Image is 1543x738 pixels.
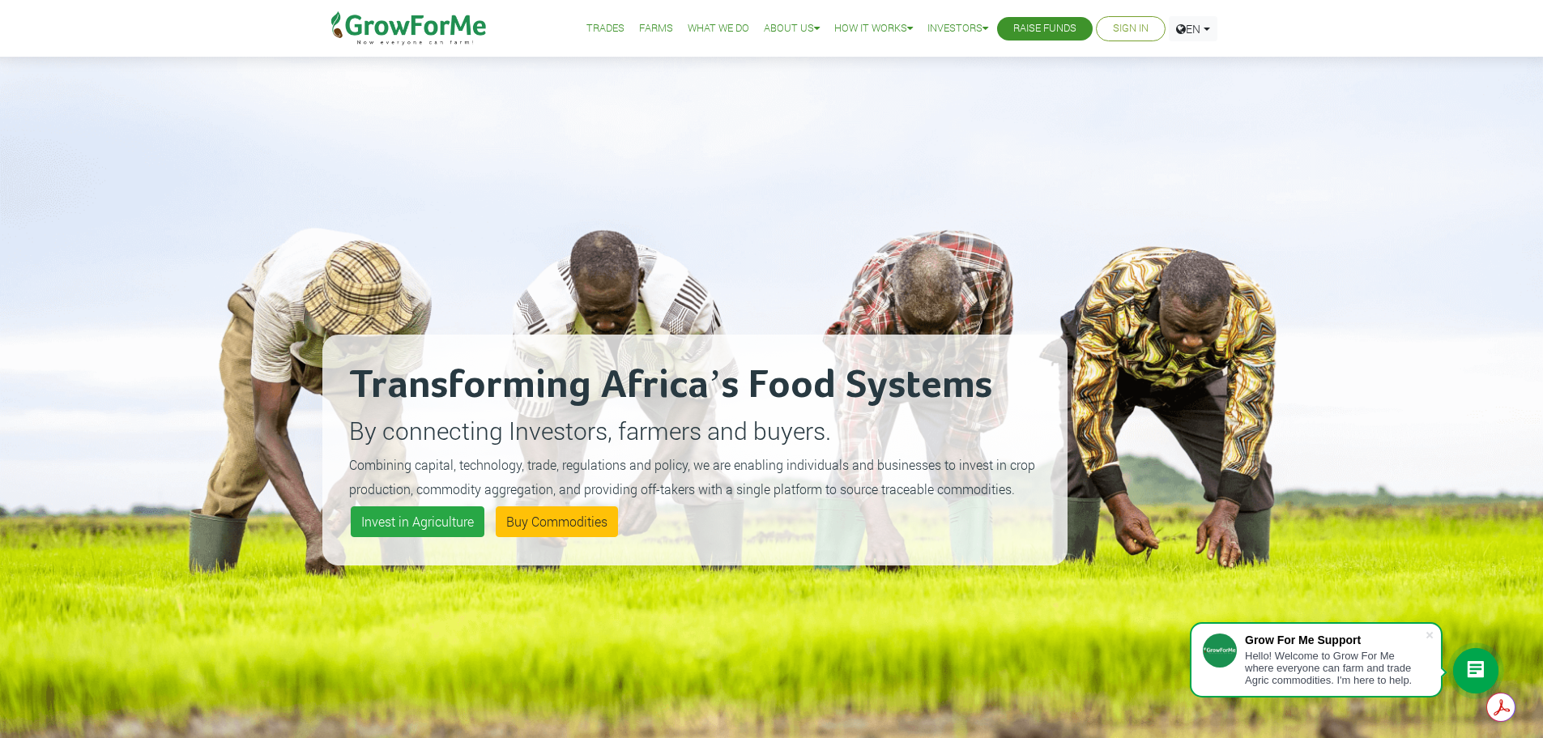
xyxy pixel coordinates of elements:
[688,20,749,37] a: What We Do
[1245,650,1425,686] div: Hello! Welcome to Grow For Me where everyone can farm and trade Agric commodities. I'm here to help.
[349,456,1035,497] small: Combining capital, technology, trade, regulations and policy, we are enabling individuals and bus...
[639,20,673,37] a: Farms
[1245,633,1425,646] div: Grow For Me Support
[349,361,1041,410] h2: Transforming Africa’s Food Systems
[1113,20,1149,37] a: Sign In
[586,20,624,37] a: Trades
[834,20,913,37] a: How it Works
[1169,16,1217,41] a: EN
[1013,20,1076,37] a: Raise Funds
[349,412,1041,449] p: By connecting Investors, farmers and buyers.
[496,506,618,537] a: Buy Commodities
[764,20,820,37] a: About Us
[351,506,484,537] a: Invest in Agriculture
[927,20,988,37] a: Investors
